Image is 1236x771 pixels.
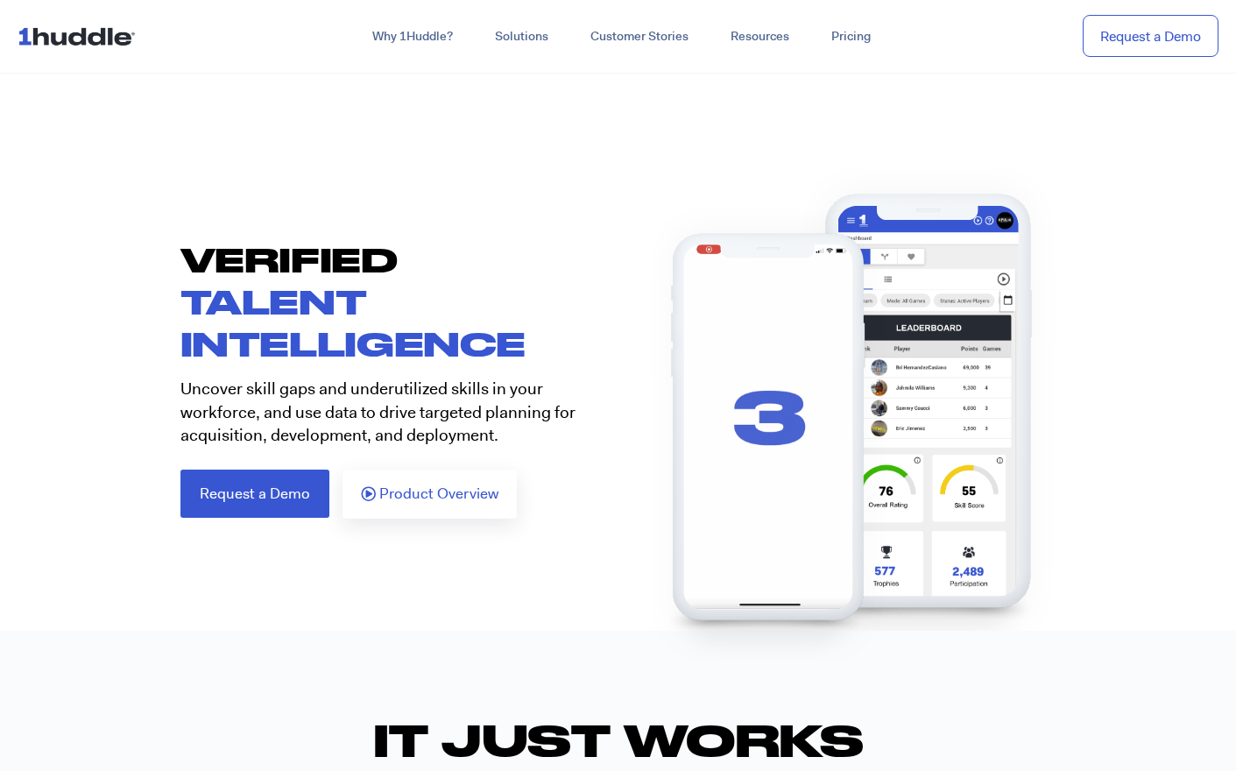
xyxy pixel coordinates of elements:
span: TALENT INTELLIGENCE [180,281,526,363]
a: Resources [710,21,810,53]
a: Request a Demo [180,470,329,518]
a: Product Overview [343,470,517,519]
a: Pricing [810,21,892,53]
a: Customer Stories [569,21,710,53]
a: Solutions [474,21,569,53]
img: ... [18,19,143,53]
span: Product Overview [379,486,498,502]
a: Why 1Huddle? [351,21,474,53]
span: Request a Demo [200,486,310,501]
a: Request a Demo [1083,15,1218,58]
h1: VERIFIED [180,238,618,364]
p: Uncover skill gaps and underutilized skills in your workforce, and use data to drive targeted pla... [180,378,605,448]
